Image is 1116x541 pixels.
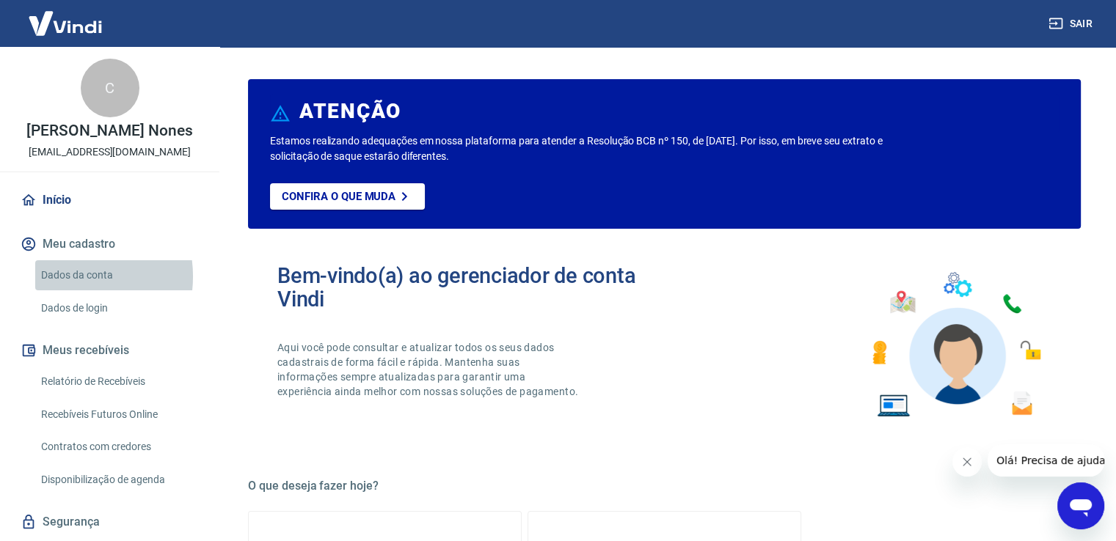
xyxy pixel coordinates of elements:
[1057,482,1104,529] iframe: Botão para abrir a janela de mensagens
[18,334,202,367] button: Meus recebíveis
[248,479,1081,493] h5: O que deseja fazer hoje?
[35,260,202,290] a: Dados da conta
[18,184,202,216] a: Início
[35,293,202,323] a: Dados de login
[988,444,1104,476] iframe: Mensagem da empresa
[35,465,202,495] a: Disponibilização de agenda
[18,228,202,260] button: Meu cadastro
[270,183,425,210] a: Confira o que muda
[270,133,901,164] p: Estamos realizando adequações em nossa plataforma para atender a Resolução BCB nº 150, de [DATE]....
[277,264,665,311] h2: Bem-vindo(a) ao gerenciador de conta Vindi
[35,400,202,430] a: Recebíveis Futuros Online
[1046,10,1098,37] button: Sair
[859,264,1051,426] img: Imagem de um avatar masculino com diversos icones exemplificando as funcionalidades do gerenciado...
[299,104,401,119] h6: ATENÇÃO
[26,123,192,139] p: [PERSON_NAME] Nones
[35,432,202,462] a: Contratos com credores
[81,59,139,117] div: C
[18,1,113,45] img: Vindi
[9,10,123,22] span: Olá! Precisa de ajuda?
[277,340,581,399] p: Aqui você pode consultar e atualizar todos os seus dados cadastrais de forma fácil e rápida. Mant...
[29,144,191,160] p: [EMAIL_ADDRESS][DOMAIN_NAME]
[282,190,395,203] p: Confira o que muda
[35,367,202,397] a: Relatório de Recebíveis
[952,447,982,476] iframe: Fechar mensagem
[18,506,202,538] a: Segurança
